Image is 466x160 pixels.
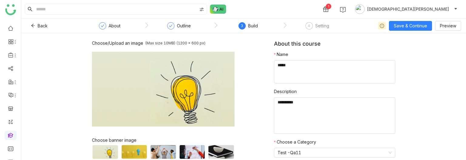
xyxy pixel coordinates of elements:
span: Preview [440,23,456,29]
label: Name [274,51,288,58]
span: Save & Continue [394,23,427,29]
span: 3 [241,23,243,28]
img: logo [5,4,16,15]
img: help.svg [340,7,346,13]
button: [DEMOGRAPHIC_DATA][PERSON_NAME] [354,4,459,14]
button: Save & Continue [389,21,432,31]
img: search-type.svg [199,7,204,12]
div: 3Build [238,22,258,33]
div: (Max size 10MB) (1200 x 600 px) [145,41,205,45]
div: Build [248,22,258,30]
label: Description [274,88,297,95]
span: [DEMOGRAPHIC_DATA][PERSON_NAME] [367,6,449,12]
div: About this course [274,40,395,51]
button: Back [26,21,52,31]
div: Outline [167,22,191,33]
img: ask-buddy-normal.svg [210,5,226,14]
div: Choose banner image [92,137,235,143]
button: Preview [435,21,461,31]
nz-select-item: Test -Qa11 [278,148,392,157]
span: 4 [308,23,310,28]
div: 4Setting [306,22,329,33]
div: About [99,22,120,33]
div: About [109,22,120,30]
div: 1 [326,4,331,9]
div: Outline [177,22,191,30]
div: Setting [315,22,329,30]
div: Choose/Upload an image [92,40,143,46]
span: Back [38,23,48,29]
img: avatar [355,4,365,14]
label: Choose a Category [274,139,316,145]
